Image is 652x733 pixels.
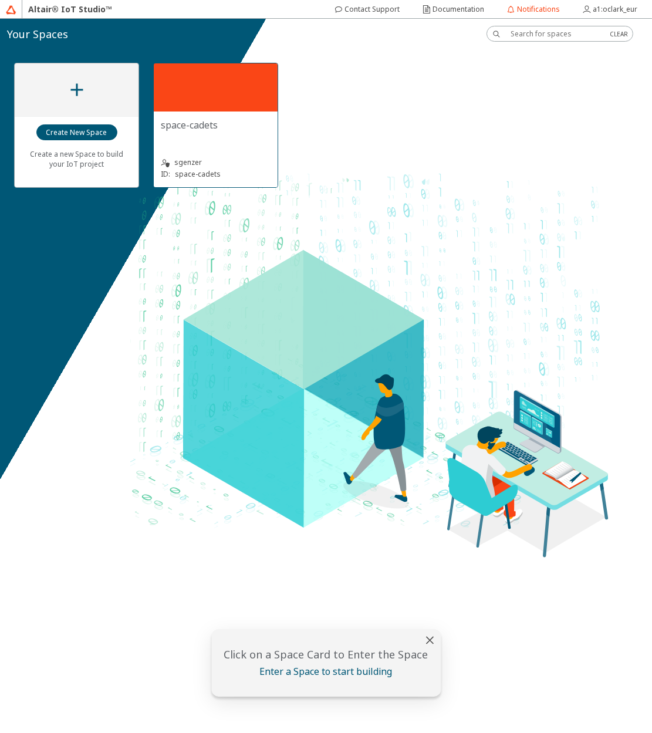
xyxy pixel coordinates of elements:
[218,647,434,661] unity-typography: Click on a Space Card to Enter the Space
[161,119,271,131] unity-typography: space-cadets
[218,665,434,678] unity-typography: Enter a Space to start building
[161,169,170,179] p: ID:
[22,141,131,177] unity-typography: Create a new Space to build your IoT project
[175,169,221,179] p: space-cadets
[161,157,271,168] unity-typography: sgenzer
